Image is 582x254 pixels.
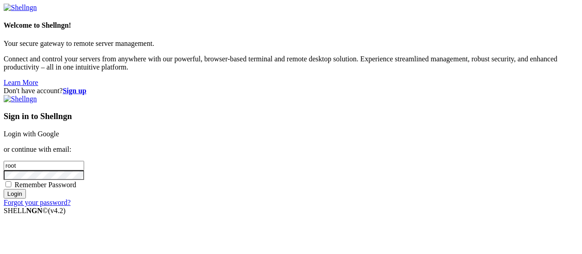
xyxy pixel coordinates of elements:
[5,181,11,187] input: Remember Password
[4,95,37,103] img: Shellngn
[4,87,578,95] div: Don't have account?
[4,145,578,154] p: or continue with email:
[15,181,76,189] span: Remember Password
[4,79,38,86] a: Learn More
[4,207,65,214] span: SHELL ©
[26,207,43,214] b: NGN
[4,161,84,170] input: Email address
[4,199,70,206] a: Forgot your password?
[4,40,578,48] p: Your secure gateway to remote server management.
[63,87,86,95] a: Sign up
[4,4,37,12] img: Shellngn
[4,111,578,121] h3: Sign in to Shellngn
[4,189,26,199] input: Login
[48,207,66,214] span: 4.2.0
[4,55,578,71] p: Connect and control your servers from anywhere with our powerful, browser-based terminal and remo...
[4,21,578,30] h4: Welcome to Shellngn!
[4,130,59,138] a: Login with Google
